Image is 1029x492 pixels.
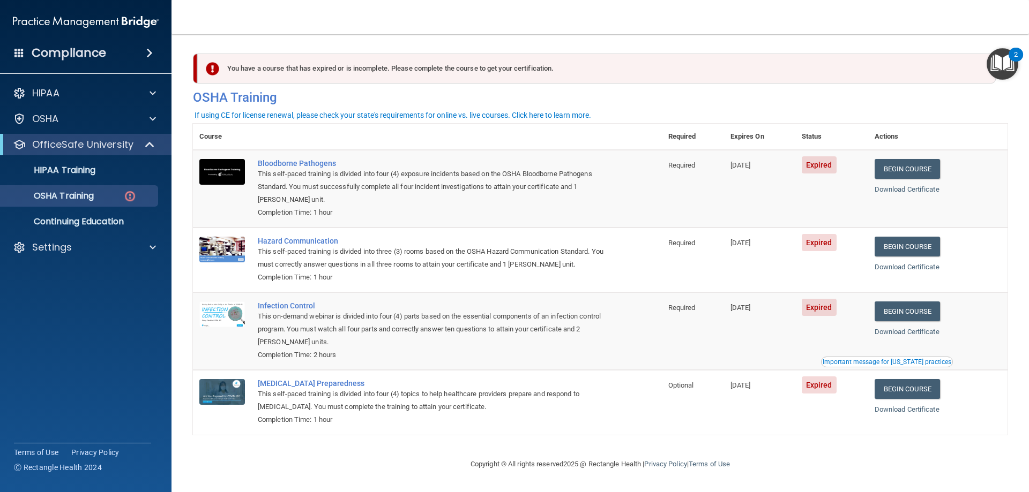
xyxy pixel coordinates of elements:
span: Required [668,161,696,169]
h4: OSHA Training [193,90,1008,105]
span: Required [668,304,696,312]
span: [DATE] [730,381,751,389]
span: Expired [802,156,837,173]
a: Begin Course [875,301,940,321]
span: Ⓒ Rectangle Health 2024 [14,462,102,473]
span: [DATE] [730,161,751,169]
span: [DATE] [730,304,751,312]
p: OSHA Training [7,191,94,201]
span: [DATE] [730,239,751,247]
img: PMB logo [13,11,159,33]
th: Status [795,124,868,150]
p: OfficeSafe University [32,138,133,151]
a: OfficeSafe University [13,138,155,151]
span: Required [668,239,696,247]
img: danger-circle.6113f641.png [123,190,137,203]
div: This self-paced training is divided into three (3) rooms based on the OSHA Hazard Communication S... [258,245,608,271]
span: Expired [802,234,837,251]
a: Bloodborne Pathogens [258,159,608,168]
a: Privacy Policy [71,447,120,458]
span: Optional [668,381,694,389]
a: [MEDICAL_DATA] Preparedness [258,379,608,388]
th: Course [193,124,251,150]
div: Important message for [US_STATE] practices [823,359,951,365]
div: This self-paced training is divided into four (4) topics to help healthcare providers prepare and... [258,388,608,413]
div: You have a course that has expired or is incomplete. Please complete the course to get your certi... [197,54,996,84]
a: Download Certificate [875,328,939,336]
button: If using CE for license renewal, please check your state's requirements for online vs. live cours... [193,110,593,120]
p: HIPAA Training [7,165,95,176]
a: Download Certificate [875,263,939,271]
a: Hazard Communication [258,237,608,245]
h4: Compliance [32,46,106,60]
img: exclamation-circle-solid-danger.72ef9ffc.png [206,62,219,75]
a: Download Certificate [875,405,939,413]
a: Privacy Policy [644,460,687,468]
a: Download Certificate [875,185,939,193]
div: This on-demand webinar is divided into four (4) parts based on the essential components of an inf... [258,310,608,349]
a: Begin Course [875,159,940,179]
div: 2 [1014,55,1018,69]
div: If using CE for license renewal, please check your state's requirements for online vs. live cours... [195,111,591,119]
a: HIPAA [13,87,156,100]
iframe: Drift Widget Chat Controller [844,416,1016,459]
a: Terms of Use [689,460,730,468]
th: Expires On [724,124,795,150]
div: Completion Time: 1 hour [258,271,608,284]
span: Expired [802,376,837,393]
div: This self-paced training is divided into four (4) exposure incidents based on the OSHA Bloodborne... [258,168,608,206]
div: Completion Time: 2 hours [258,349,608,361]
div: Completion Time: 1 hour [258,413,608,426]
a: Begin Course [875,237,940,256]
span: Expired [802,299,837,316]
p: Continuing Education [7,216,153,227]
p: OSHA [32,112,59,125]
th: Required [662,124,724,150]
button: Open Resource Center, 2 new notifications [987,48,1018,80]
a: Terms of Use [14,447,58,458]
div: Completion Time: 1 hour [258,206,608,219]
th: Actions [868,124,1008,150]
a: Infection Control [258,301,608,310]
button: Read this if you are a dental practitioner in the state of CA [821,357,953,367]
a: Begin Course [875,379,940,399]
a: Settings [13,241,156,254]
div: Copyright © All rights reserved 2025 @ Rectangle Health | | [405,447,796,481]
a: OSHA [13,112,156,125]
p: Settings [32,241,72,254]
p: HIPAA [32,87,59,100]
